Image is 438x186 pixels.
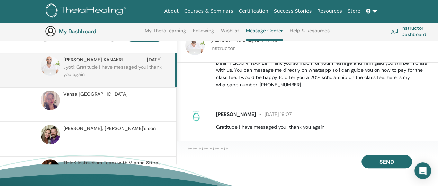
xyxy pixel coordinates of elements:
[210,36,277,43] span: [PERSON_NAME] KANAKRI
[63,125,156,132] span: [PERSON_NAME], [PERSON_NAME]'s son
[216,59,430,88] p: Dear [PERSON_NAME]! Thank you so much for your message and i am glad you will be in class with us...
[41,56,60,76] img: default.jpg
[216,111,256,117] span: [PERSON_NAME]
[147,56,162,64] span: [DATE]
[63,91,128,98] span: Vansa [GEOGRAPHIC_DATA]
[59,28,128,35] h3: My Dashboard
[236,5,271,18] a: Certification
[345,5,363,18] a: Store
[185,36,205,55] img: default.jpg
[63,64,164,84] p: Jyoti: Gratitude ! have messaged you! thank you again
[256,111,292,117] span: [DATE] 19:07
[45,26,56,37] img: generic-user-icon.jpg
[181,5,236,18] a: Courses & Seminars
[41,125,60,144] img: default.jpg
[221,28,239,39] a: Wishlist
[414,162,431,179] div: Open Intercom Messenger
[271,5,314,18] a: Success Stories
[216,124,430,131] p: Gratitude ! have messaged you! thank you again
[63,159,162,174] span: THInK Instructors Team with Vianna Stibal, Founder of ThetaHealing®
[193,28,214,39] a: Following
[246,28,283,41] a: Message Center
[391,28,399,34] img: chalkboard-teacher.svg
[361,155,412,168] button: Send
[290,28,330,39] a: Help & Resources
[41,159,60,179] img: default.jpg
[145,28,186,39] a: My ThetaLearning
[161,5,181,18] a: About
[41,91,60,110] img: default.jpg
[63,56,123,64] span: [PERSON_NAME] KANAKRI
[190,111,202,122] img: no-photo.png
[210,44,277,52] p: Instructor
[379,158,394,166] span: Send
[46,3,128,19] img: logo.png
[314,5,345,18] a: Resources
